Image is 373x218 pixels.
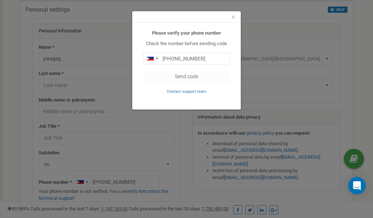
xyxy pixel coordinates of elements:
[143,70,230,83] button: Send code
[348,177,366,194] div: Open Intercom Messenger
[167,88,207,94] a: Contact support team
[167,89,207,94] small: Contact support team
[143,40,230,47] p: Check the number before sending code
[152,30,221,36] b: Please verify your phone number
[143,52,230,65] input: 0905 123 4567
[231,13,235,21] span: ×
[144,53,160,64] div: Telephone country code
[231,13,235,21] button: Close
